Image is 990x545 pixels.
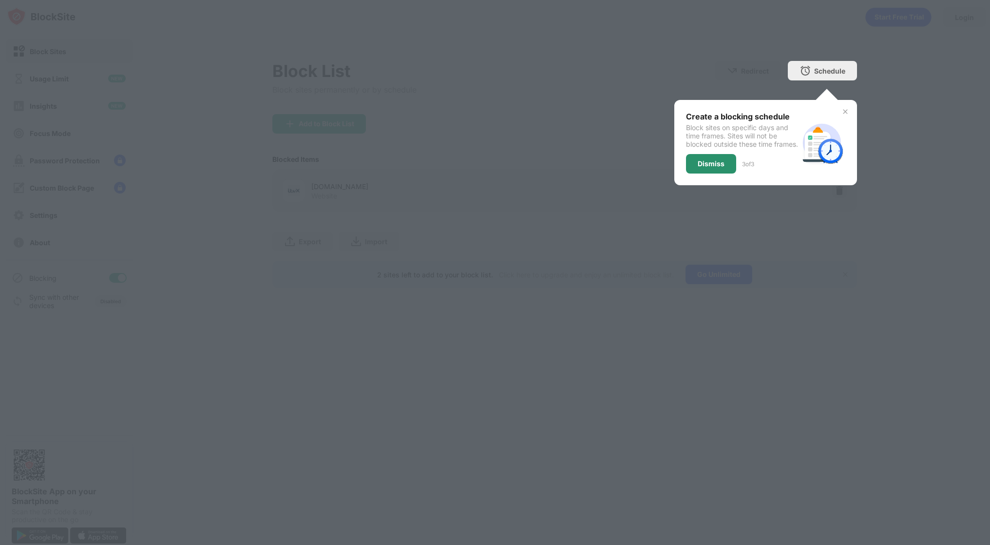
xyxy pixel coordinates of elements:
div: Schedule [814,67,845,75]
img: schedule.svg [799,119,845,166]
div: 3 of 3 [742,160,754,168]
img: x-button.svg [841,108,849,116]
div: Block sites on specific days and time frames. Sites will not be blocked outside these time frames. [686,123,799,148]
div: Dismiss [698,160,724,168]
div: Create a blocking schedule [686,112,799,121]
